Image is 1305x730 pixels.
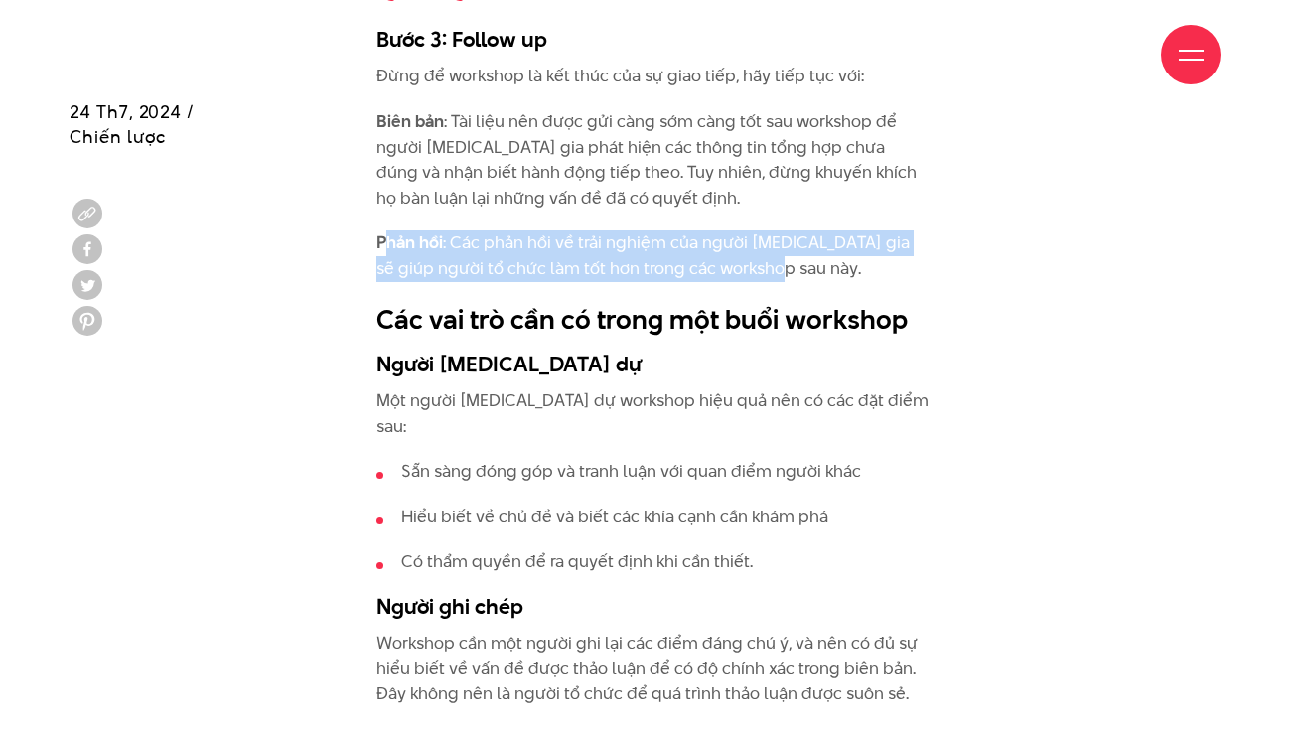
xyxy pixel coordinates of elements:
strong: Phản hồi [376,230,443,254]
h3: Người ghi chép [376,591,930,621]
li: Có thẩm quyền để ra quyết định khi cần thiết. [376,549,930,575]
h3: Người [MEDICAL_DATA] dự [376,349,930,378]
strong: Biên bản [376,109,444,133]
p: : Các phản hồi về trải nghiệm của người [MEDICAL_DATA] gia sẽ giúp người tổ chức làm tốt hơn tron... [376,230,930,281]
h2: Các vai trò cần có trong một buổi workshop [376,301,930,339]
span: 24 Th7, 2024 / Chiến lược [70,99,195,149]
li: Hiểu biết về chủ đề và biết các khía cạnh cần khám phá [376,505,930,530]
li: Sẵn sàng đóng góp và tranh luận với quan điểm người khác [376,459,930,485]
p: Một người [MEDICAL_DATA] dự workshop hiệu quả nên có các đặt điểm sau: [376,388,930,439]
p: Workshop cần một người ghi lại các điểm đáng chú ý, và nên có đủ sự hiểu biết về vấn đề được thảo... [376,631,930,707]
p: : Tài liệu nên được gửi càng sớm càng tốt sau workshop để người [MEDICAL_DATA] gia phát hiện các ... [376,109,930,211]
